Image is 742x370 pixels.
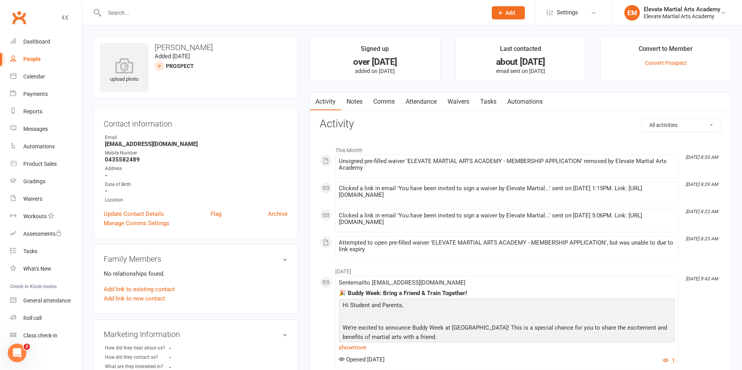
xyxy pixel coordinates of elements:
a: Manage Comms Settings [104,219,169,228]
button: 1 [663,356,675,365]
div: Dashboard [23,38,50,45]
a: Automations [502,93,548,111]
div: Location [105,196,287,204]
div: What's New [23,266,51,272]
div: EM [624,5,640,21]
div: Signed up [361,44,389,58]
div: Attempted to open pre-filled waiver 'ELEVATE MARTIAL ARTS ACADEMY - MEMBERSHIP APPLICATION', but ... [339,240,675,253]
div: Convert to Member [639,44,693,58]
div: Messages [23,126,48,132]
div: Last contacted [500,44,541,58]
h3: Activity [320,118,721,130]
div: Class check-in [23,332,57,339]
strong: - [105,172,287,179]
div: Waivers [23,196,42,202]
a: Calendar [10,68,82,85]
h3: [PERSON_NAME] [100,43,291,52]
div: Clicked a link in email 'You have been invited to sign a waiver by Elevate Martial...' sent on [D... [339,185,675,198]
strong: - [169,364,214,370]
strong: [EMAIL_ADDRESS][DOMAIN_NAME] [105,141,287,148]
div: Elevate Martial Arts Academy [644,6,720,13]
span: Add [505,10,515,16]
strong: 0435582489 [105,156,287,163]
div: about [DATE] [463,58,578,66]
a: Add link to new contact [104,294,165,303]
iframe: Intercom live chat [8,344,26,362]
div: Reports [23,108,42,115]
a: Roll call [10,309,82,327]
div: upload photo [100,58,148,83]
p: We’re excited to announce Buddy Week at [GEOGRAPHIC_DATA]! This is a special chance for you to sh... [341,323,673,344]
div: over [DATE] [317,58,433,66]
a: Payments [10,85,82,103]
i: [DATE] 8:55 AM [686,155,718,160]
a: Automations [10,138,82,155]
li: [DATE] [320,263,721,276]
a: Tasks [475,93,502,111]
div: Automations [23,143,55,149]
a: Attendance [400,93,442,111]
div: Workouts [23,213,47,219]
a: Workouts [10,208,82,225]
div: 🎉 Buddy Week: Bring a Friend & Train Together! [339,290,675,297]
a: Waivers [10,190,82,208]
i: [DATE] 8:23 AM [686,236,718,241]
span: Settings [557,4,578,21]
a: Update Contact Details [104,209,164,219]
a: People [10,50,82,68]
li: This Month [320,142,721,155]
p: email sent on [DATE] [463,68,578,74]
div: Calendar [23,73,45,80]
a: Messages [10,120,82,138]
div: Clicked a link in email 'You have been invited to sign a waiver by Elevate Martial...' sent on [D... [339,212,675,226]
h3: Contact information [104,116,287,128]
div: Unsigned pre-filled waiver 'ELEVATE MARTIAL ARTS ACADEMY - MEMBERSHIP APPLICATION' removed by Ele... [339,158,675,171]
div: People [23,56,41,62]
div: How did they contact us? [105,354,169,361]
a: show more [339,342,675,353]
span: Sent email to [EMAIL_ADDRESS][DOMAIN_NAME] [339,279,465,286]
a: Comms [368,93,400,111]
div: Roll call [23,315,42,321]
a: Waivers [442,93,475,111]
a: Flag [211,209,221,219]
a: Tasks [10,243,82,260]
div: Gradings [23,178,45,184]
a: Reports [10,103,82,120]
strong: - [169,354,214,360]
div: Date of Birth [105,181,287,188]
i: [DATE] 9:42 AM [686,276,718,281]
snap: prospect [166,63,194,69]
div: How did they hear about us? [105,344,169,352]
time: Added [DATE] [155,53,190,60]
a: Class kiosk mode [10,327,82,344]
a: Dashboard [10,33,82,50]
a: Activity [310,93,341,111]
div: Assessments [23,231,62,237]
i: [DATE] 8:23 AM [686,209,718,214]
i: [DATE] 8:29 AM [686,182,718,187]
a: Convert Prospect [645,60,687,66]
a: Product Sales [10,155,82,173]
div: Elevate Martial Arts Academy [644,13,720,20]
strong: - [169,345,214,351]
div: Email [105,134,287,141]
span: Opened [DATE] [339,356,385,363]
input: Search... [102,7,482,18]
div: Payments [23,91,48,97]
p: added on [DATE] [317,68,433,74]
a: Gradings [10,173,82,190]
div: Mobile Number [105,149,287,157]
p: No relationships found. [104,269,287,278]
div: General attendance [23,297,71,304]
strong: - [105,188,287,195]
a: Archive [268,209,287,219]
h3: Family Members [104,255,287,263]
div: Address [105,165,287,172]
a: Notes [341,93,368,111]
div: Tasks [23,248,37,254]
h3: Marketing Information [104,330,287,339]
a: What's New [10,260,82,278]
a: Assessments [10,225,82,243]
span: 2 [24,344,30,350]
